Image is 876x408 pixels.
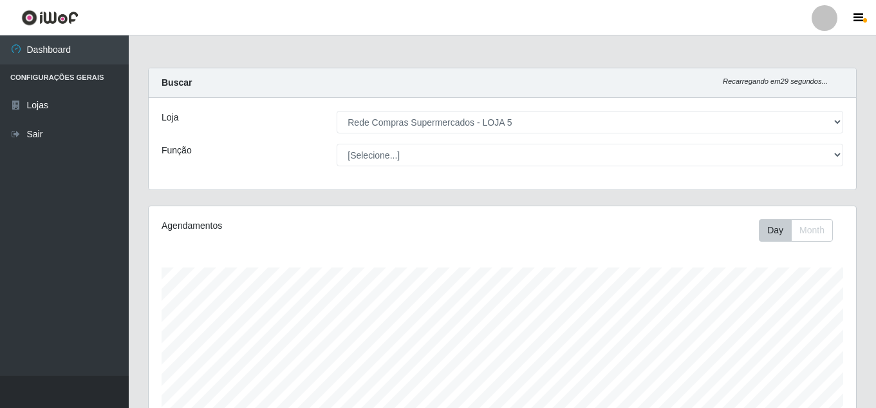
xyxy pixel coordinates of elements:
[759,219,792,242] button: Day
[723,77,828,85] i: Recarregando em 29 segundos...
[162,219,434,233] div: Agendamentos
[21,10,79,26] img: CoreUI Logo
[759,219,843,242] div: Toolbar with button groups
[162,111,178,124] label: Loja
[162,77,192,88] strong: Buscar
[162,144,192,157] label: Função
[791,219,833,242] button: Month
[759,219,833,242] div: First group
